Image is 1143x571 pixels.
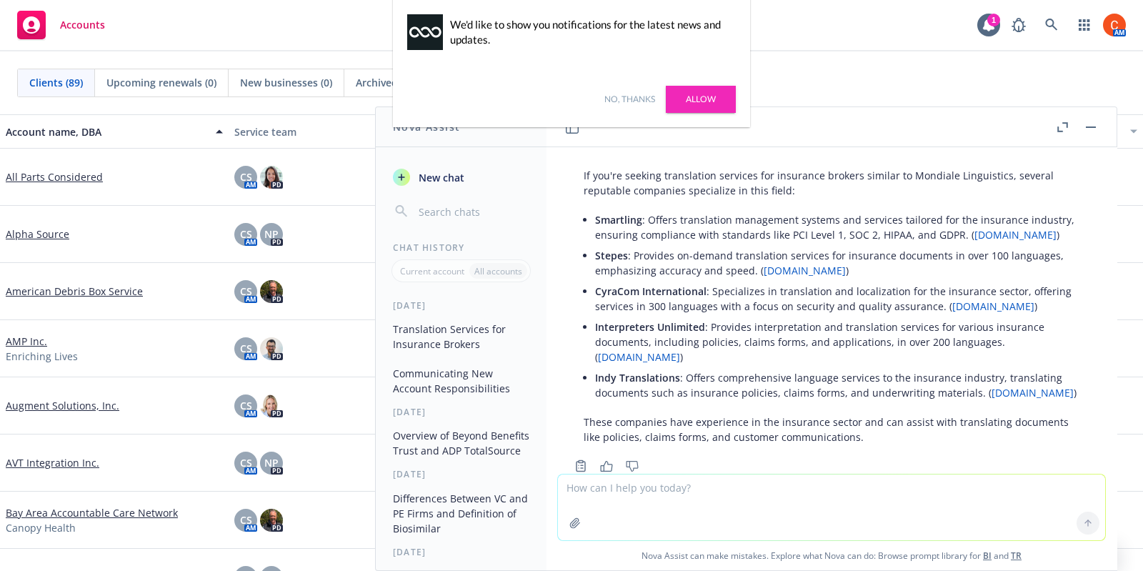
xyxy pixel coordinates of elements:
a: [DOMAIN_NAME] [974,228,1057,242]
a: Alpha Source [6,227,69,242]
p: : Offers translation management systems and services tailored for the insurance industry, ensurin... [595,212,1079,242]
input: Search chats [416,202,529,222]
a: AVT Integration Inc. [6,455,99,470]
div: 1 [987,14,1000,26]
p: : Specializes in translation and localization for the insurance sector, offering services in 300 ... [595,284,1079,314]
button: Differences Between VC and PE Firms and Definition of Biosimilar [387,487,535,540]
p: : Provides on-demand translation services for insurance documents in over 100 languages, emphasiz... [595,248,1079,278]
p: : Offers comprehensive language services to the insurance industry, translating documents such as... [595,370,1079,400]
span: Stepes [595,249,628,262]
span: CS [240,284,252,299]
img: photo [1103,14,1126,36]
span: CS [240,398,252,413]
span: Interpreters Unlimited [595,320,705,334]
img: photo [260,509,283,532]
span: Upcoming renewals (0) [106,75,216,90]
img: photo [260,337,283,360]
span: CyraCom International [595,284,707,298]
a: All Parts Considered [6,169,103,184]
a: Search [1037,11,1066,39]
span: New businesses (0) [240,75,332,90]
p: If you're seeking translation services for insurance brokers similar to Mondiale Linguistics, sev... [584,168,1079,198]
span: Canopy Health [6,520,76,535]
span: Smartling [595,213,642,227]
p: : Provides interpretation and translation services for various insurance documents, including pol... [595,319,1079,364]
a: AMP Inc. [6,334,47,349]
a: [DOMAIN_NAME] [598,350,680,364]
span: Indy Translations [595,371,680,384]
span: Clients (89) [29,75,83,90]
span: Enriching Lives [6,349,78,364]
span: NP [264,455,279,470]
a: Switch app [1070,11,1099,39]
svg: Copy to clipboard [574,460,587,472]
a: [DOMAIN_NAME] [764,264,846,277]
a: Augment Solutions, Inc. [6,398,119,413]
span: CS [240,341,252,356]
span: CS [240,512,252,527]
p: Current account [400,265,464,277]
a: Bay Area Accountable Care Network [6,505,178,520]
div: Chat History [376,242,546,254]
span: CS [240,455,252,470]
button: Translation Services for Insurance Brokers [387,317,535,356]
a: Allow [666,86,736,113]
a: Accounts [11,5,111,45]
button: Communicating New Account Responsibilities [387,362,535,400]
span: CS [240,169,252,184]
a: [DOMAIN_NAME] [992,386,1074,399]
span: Accounts [60,19,105,31]
span: CS [240,227,252,242]
div: [DATE] [376,546,546,558]
img: photo [260,394,283,417]
img: photo [260,166,283,189]
div: Account name, DBA [6,124,207,139]
button: Service team [229,114,457,149]
span: New chat [416,170,464,185]
button: Thumbs down [621,456,644,476]
p: These companies have experience in the insurance sector and can assist with translating documents... [584,414,1079,445]
div: Service team [234,124,451,139]
button: Overview of Beyond Benefits Trust and ADP TotalSource [387,424,535,462]
img: photo [260,280,283,303]
button: New chat [387,164,535,190]
a: [DOMAIN_NAME] [952,299,1034,313]
a: American Debris Box Service [6,284,143,299]
div: [DATE] [376,299,546,312]
a: Report a Bug [1004,11,1033,39]
div: [DATE] [376,406,546,418]
span: NP [264,227,279,242]
a: TR [1011,550,1022,562]
a: BI [983,550,992,562]
div: [DATE] [376,468,546,480]
span: Nova Assist can make mistakes. Explore what Nova can do: Browse prompt library for and [552,541,1111,570]
span: Archived (1) [356,75,412,90]
div: We'd like to show you notifications for the latest news and updates. [450,17,729,47]
a: No, thanks [604,93,655,106]
p: All accounts [474,265,522,277]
